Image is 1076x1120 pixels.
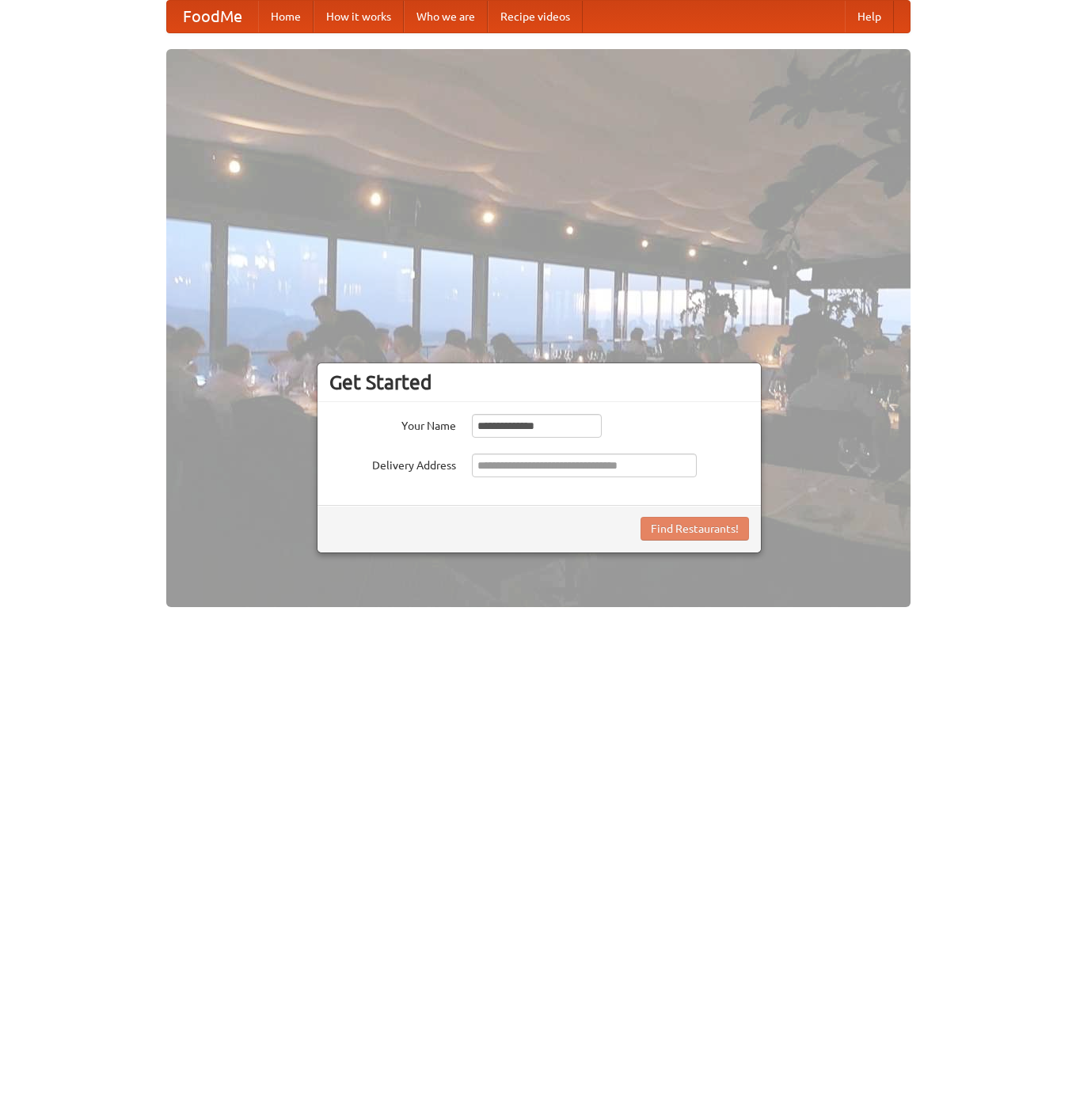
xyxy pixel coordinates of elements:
[329,370,749,394] h3: Get Started
[404,1,488,32] a: Who we are
[329,454,456,473] label: Delivery Address
[167,1,258,32] a: FoodMe
[488,1,583,32] a: Recipe videos
[314,1,404,32] a: How it works
[845,1,894,32] a: Help
[258,1,314,32] a: Home
[329,414,456,434] label: Your Name
[641,517,749,541] button: Find Restaurants!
